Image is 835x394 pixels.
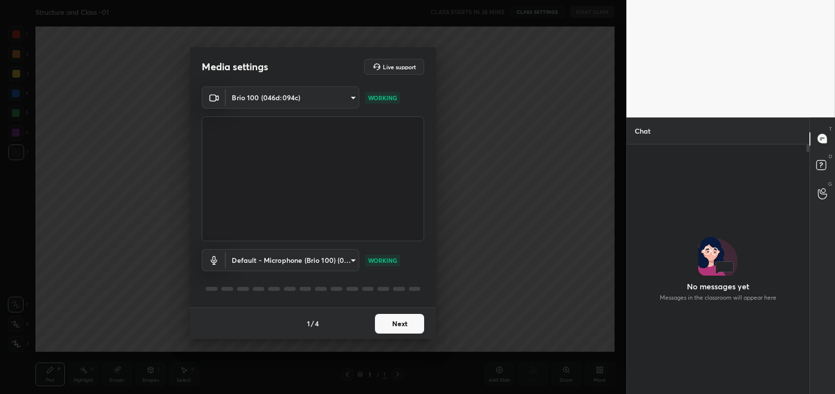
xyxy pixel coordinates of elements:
p: D [829,153,832,160]
p: G [828,180,832,188]
p: WORKING [368,256,397,265]
p: T [829,125,832,133]
h2: Media settings [202,60,268,73]
div: Brio 100 (046d:094c) [226,86,359,109]
p: WORKING [368,93,397,102]
h4: 4 [315,318,319,329]
h4: 1 [307,318,310,329]
h5: Live support [383,64,416,70]
h4: / [311,318,314,329]
button: Next [375,314,424,334]
div: Brio 100 (046d:094c) [226,249,359,271]
p: Chat [627,118,658,144]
